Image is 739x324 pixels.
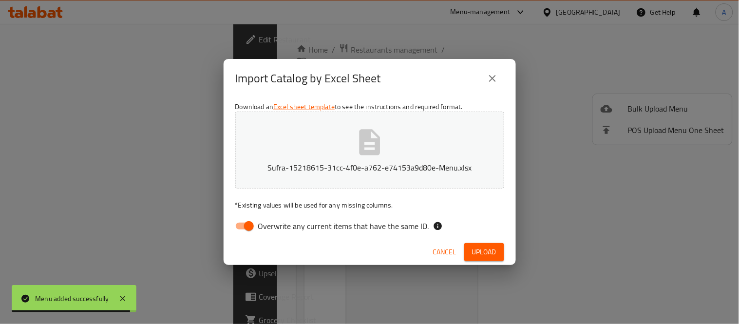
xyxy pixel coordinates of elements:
span: Cancel [433,246,456,258]
svg: If the overwrite option isn't selected, then the items that match an existing ID will be ignored ... [433,221,443,231]
p: Sufra-15218615-31cc-4f0e-a762-e74153a9d80e-Menu.xlsx [250,162,489,173]
button: Cancel [429,243,460,261]
div: Menu added successfully [35,293,109,304]
span: Overwrite any current items that have the same ID. [258,220,429,232]
button: close [481,67,504,90]
a: Excel sheet template [273,100,335,113]
div: Download an to see the instructions and required format. [224,98,516,239]
button: Upload [464,243,504,261]
h2: Import Catalog by Excel Sheet [235,71,381,86]
button: Sufra-15218615-31cc-4f0e-a762-e74153a9d80e-Menu.xlsx [235,112,504,189]
span: Upload [472,246,496,258]
p: Existing values will be used for any missing columns. [235,200,504,210]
